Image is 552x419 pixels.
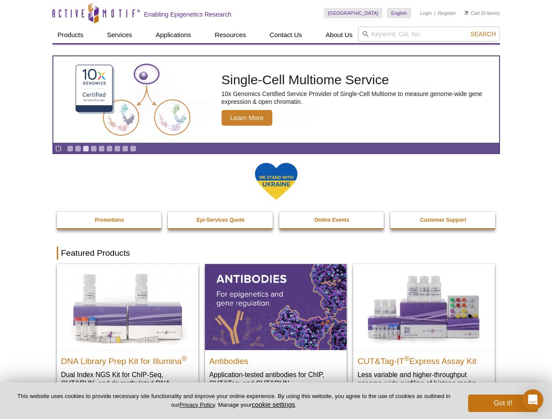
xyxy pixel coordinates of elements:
[67,145,73,152] a: Go to slide 1
[465,10,469,15] img: Your Cart
[314,217,349,223] strong: Online Events
[209,27,251,43] a: Resources
[98,145,105,152] a: Go to slide 5
[14,392,454,409] p: This website uses cookies to provide necessary site functionality and improve your online experie...
[57,264,198,405] a: DNA Library Prep Kit for Illumina DNA Library Prep Kit for Illumina® Dual Index NGS Kit for ChIP-...
[434,8,436,18] li: |
[179,402,215,408] a: Privacy Policy
[468,395,538,412] button: Got it!
[353,264,495,350] img: CUT&Tag-IT® Express Assay Kit
[205,264,347,350] img: All Antibodies
[55,145,62,152] a: Toggle autoplay
[209,370,342,388] p: Application-tested antibodies for ChIP, CUT&Tag, and CUT&RUN.
[168,212,274,228] a: Epi-Services Quote
[353,264,495,396] a: CUT&Tag-IT® Express Assay Kit CUT&Tag-IT®Express Assay Kit Less variable and higher-throughput ge...
[358,27,500,41] input: Keyword, Cat. No.
[106,145,113,152] a: Go to slide 6
[150,27,196,43] a: Applications
[130,145,136,152] a: Go to slide 9
[390,212,496,228] a: Customer Support
[205,264,347,396] a: All Antibodies Antibodies Application-tested antibodies for ChIP, CUT&Tag, and CUT&RUN.
[387,8,411,18] a: English
[279,212,385,228] a: Online Events
[83,145,89,152] a: Go to slide 3
[102,27,138,43] a: Services
[324,8,383,18] a: [GEOGRAPHIC_DATA]
[90,145,97,152] a: Go to slide 4
[182,354,187,362] sup: ®
[358,353,490,366] h2: CUT&Tag-IT Express Assay Kit
[222,73,495,86] h2: Single-Cell Multiome Service
[144,10,232,18] h2: Enabling Epigenetics Research
[95,217,124,223] strong: Promotions
[264,27,307,43] a: Contact Us
[404,354,410,362] sup: ®
[358,370,490,388] p: Less variable and higher-throughput genome-wide profiling of histone marks​.
[61,370,194,397] p: Dual Index NGS Kit for ChIP-Seq, CUT&RUN, and ds methylated DNA assays.
[222,110,273,126] span: Learn More
[420,217,466,223] strong: Customer Support
[420,10,432,16] a: Login
[57,247,496,260] h2: Featured Products
[522,389,543,410] div: Open Intercom Messenger
[252,401,295,408] button: cookie settings
[57,212,163,228] a: Promotions
[468,30,498,38] button: Search
[53,56,499,143] a: Single-Cell Multiome Service Single-Cell Multiome Service 10x Genomics Certified Service Provider...
[67,60,198,140] img: Single-Cell Multiome Service
[52,27,89,43] a: Products
[320,27,358,43] a: About Us
[465,10,480,16] a: Cart
[53,56,499,143] article: Single-Cell Multiome Service
[465,8,500,18] li: (0 items)
[61,353,194,366] h2: DNA Library Prep Kit for Illumina
[75,145,81,152] a: Go to slide 2
[209,353,342,366] h2: Antibodies
[438,10,456,16] a: Register
[254,162,298,201] img: We Stand With Ukraine
[222,90,495,106] p: 10x Genomics Certified Service Provider of Single-Cell Multiome to measure genome-wide gene expre...
[122,145,128,152] a: Go to slide 8
[197,217,245,223] strong: Epi-Services Quote
[470,31,496,38] span: Search
[57,264,198,350] img: DNA Library Prep Kit for Illumina
[114,145,121,152] a: Go to slide 7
